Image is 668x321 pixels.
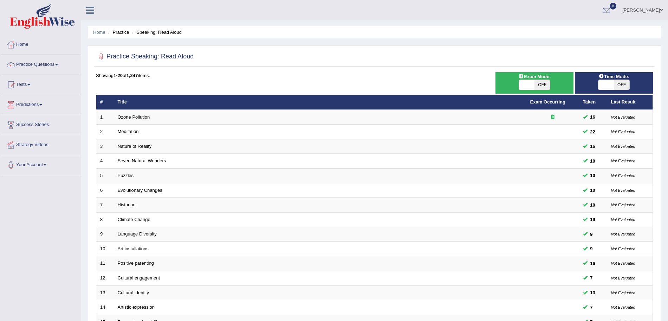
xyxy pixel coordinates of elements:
a: Home [93,30,105,35]
a: Cultural identity [118,290,149,295]
a: Art installations [118,246,149,251]
small: Not Evaluated [611,305,635,309]
td: 1 [96,110,114,125]
small: Not Evaluated [611,159,635,163]
th: Title [114,95,526,110]
div: Show exams occurring in exams [495,72,573,94]
a: Strategy Videos [0,135,80,153]
th: Taken [579,95,607,110]
span: You can still take this question [588,289,598,296]
span: OFF [534,80,550,90]
a: Historian [118,202,136,207]
span: You can still take this question [588,143,598,150]
li: Practice [106,29,129,36]
span: You can still take this question [588,128,598,136]
a: Evolutionary Changes [118,188,162,193]
small: Not Evaluated [611,261,635,265]
h2: Practice Speaking: Read Aloud [96,51,194,62]
small: Not Evaluated [611,144,635,149]
a: Positive parenting [118,260,154,266]
span: You can still take this question [588,304,596,311]
td: 10 [96,241,114,256]
a: Language Diversity [118,231,157,237]
span: You can still take this question [588,187,598,194]
td: 7 [96,198,114,213]
div: Showing of items. [96,72,653,79]
a: Meditation [118,129,139,134]
td: 2 [96,125,114,139]
a: Puzzles [118,173,134,178]
td: 8 [96,212,114,227]
a: Your Account [0,155,80,173]
small: Not Evaluated [611,115,635,119]
small: Not Evaluated [611,247,635,251]
a: Success Stories [0,115,80,133]
b: 1-20 [114,73,123,78]
a: Seven Natural Wonders [118,158,166,163]
span: 8 [610,3,617,10]
a: Home [0,35,80,52]
span: You can still take this question [588,157,598,165]
a: Predictions [0,95,80,113]
small: Not Evaluated [611,276,635,280]
a: Artistic expression [118,304,155,310]
li: Speaking: Read Aloud [130,29,182,36]
small: Not Evaluated [611,130,635,134]
td: 12 [96,271,114,285]
span: You can still take this question [588,231,596,238]
span: You can still take this question [588,113,598,121]
td: 11 [96,256,114,271]
span: Exam Mode: [515,73,553,80]
b: 1,247 [127,73,138,78]
td: 6 [96,183,114,198]
small: Not Evaluated [611,218,635,222]
span: OFF [614,80,629,90]
small: Not Evaluated [611,232,635,236]
a: Cultural engagement [118,275,160,281]
a: Climate Change [118,217,150,222]
a: Ozone Pollution [118,114,150,120]
small: Not Evaluated [611,188,635,193]
a: Practice Questions [0,55,80,73]
span: You can still take this question [588,201,598,209]
td: 5 [96,169,114,183]
span: You can still take this question [588,216,598,223]
td: 4 [96,154,114,169]
span: You can still take this question [588,274,596,282]
td: 3 [96,139,114,154]
small: Not Evaluated [611,174,635,178]
th: Last Result [607,95,653,110]
a: Exam Occurring [530,99,565,105]
span: You can still take this question [588,172,598,179]
a: Nature of Reality [118,144,152,149]
small: Not Evaluated [611,291,635,295]
td: 14 [96,300,114,315]
span: You can still take this question [588,260,598,267]
span: Time Mode: [596,73,632,80]
span: You can still take this question [588,245,596,252]
a: Tests [0,75,80,93]
small: Not Evaluated [611,203,635,207]
th: # [96,95,114,110]
td: 9 [96,227,114,242]
div: Exam occurring question [530,114,575,121]
td: 13 [96,285,114,300]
